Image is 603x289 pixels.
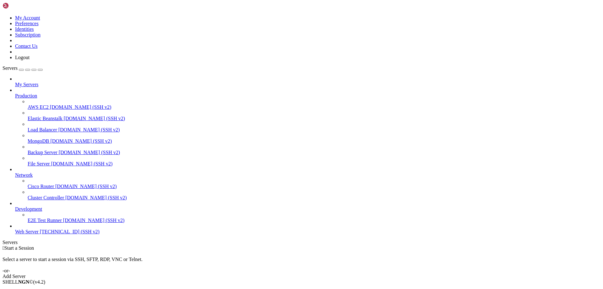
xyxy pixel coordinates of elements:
[15,206,600,212] a: Development
[28,150,600,155] a: Backup Server [DOMAIN_NAME] (SSH v2)
[28,99,600,110] li: AWS EC2 [DOMAIN_NAME] (SSH v2)
[15,201,600,223] li: Development
[15,172,33,178] span: Network
[15,43,38,49] a: Contact Us
[28,104,49,110] span: AWS EC2
[28,184,54,189] span: Cisco Router
[65,195,127,200] span: [DOMAIN_NAME] (SSH v2)
[28,116,600,121] a: Elastic Beanstalk [DOMAIN_NAME] (SSH v2)
[33,279,46,285] span: 4.2.0
[3,65,43,71] a: Servers
[28,121,600,133] li: Load Balancer [DOMAIN_NAME] (SSH v2)
[15,206,42,212] span: Development
[28,150,57,155] span: Backup Server
[28,144,600,155] li: Backup Server [DOMAIN_NAME] (SSH v2)
[3,65,18,71] span: Servers
[63,218,125,223] span: [DOMAIN_NAME] (SSH v2)
[59,150,120,155] span: [DOMAIN_NAME] (SSH v2)
[28,218,600,223] a: E2E Test Runner [DOMAIN_NAME] (SSH v2)
[28,218,62,223] span: E2E Test Runner
[15,229,39,234] span: Web Server
[28,104,600,110] a: AWS EC2 [DOMAIN_NAME] (SSH v2)
[15,82,600,87] a: My Servers
[28,155,600,167] li: File Server [DOMAIN_NAME] (SSH v2)
[15,76,600,87] li: My Servers
[28,161,50,166] span: File Server
[50,104,111,110] span: [DOMAIN_NAME] (SSH v2)
[28,127,600,133] a: Load Balancer [DOMAIN_NAME] (SSH v2)
[3,3,39,9] img: Shellngn
[58,127,120,132] span: [DOMAIN_NAME] (SSH v2)
[3,274,600,279] div: Add Server
[28,178,600,189] li: Cisco Router [DOMAIN_NAME] (SSH v2)
[50,138,112,144] span: [DOMAIN_NAME] (SSH v2)
[15,93,600,99] a: Production
[3,240,600,245] div: Servers
[15,229,600,235] a: Web Server [TECHNICAL_ID] (SSH v2)
[28,161,600,167] a: File Server [DOMAIN_NAME] (SSH v2)
[28,195,64,200] span: Cluster Controller
[3,245,4,251] span: 
[28,110,600,121] li: Elastic Beanstalk [DOMAIN_NAME] (SSH v2)
[18,279,30,285] b: NGN
[28,127,57,132] span: Load Balancer
[28,189,600,201] li: Cluster Controller [DOMAIN_NAME] (SSH v2)
[15,172,600,178] a: Network
[64,116,125,121] span: [DOMAIN_NAME] (SSH v2)
[40,229,100,234] span: [TECHNICAL_ID] (SSH v2)
[28,138,600,144] a: MongoDB [DOMAIN_NAME] (SSH v2)
[15,87,600,167] li: Production
[28,195,600,201] a: Cluster Controller [DOMAIN_NAME] (SSH v2)
[28,138,49,144] span: MongoDB
[28,116,62,121] span: Elastic Beanstalk
[28,212,600,223] li: E2E Test Runner [DOMAIN_NAME] (SSH v2)
[15,26,34,32] a: Identities
[28,184,600,189] a: Cisco Router [DOMAIN_NAME] (SSH v2)
[51,161,113,166] span: [DOMAIN_NAME] (SSH v2)
[15,15,40,20] a: My Account
[15,21,39,26] a: Preferences
[3,279,45,285] span: SHELL ©
[15,55,30,60] a: Logout
[4,245,34,251] span: Start a Session
[15,32,41,37] a: Subscription
[15,82,38,87] span: My Servers
[15,93,37,98] span: Production
[3,251,600,274] div: Select a server to start a session via SSH, SFTP, RDP, VNC or Telnet. -or-
[15,223,600,235] li: Web Server [TECHNICAL_ID] (SSH v2)
[15,167,600,201] li: Network
[55,184,117,189] span: [DOMAIN_NAME] (SSH v2)
[28,133,600,144] li: MongoDB [DOMAIN_NAME] (SSH v2)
